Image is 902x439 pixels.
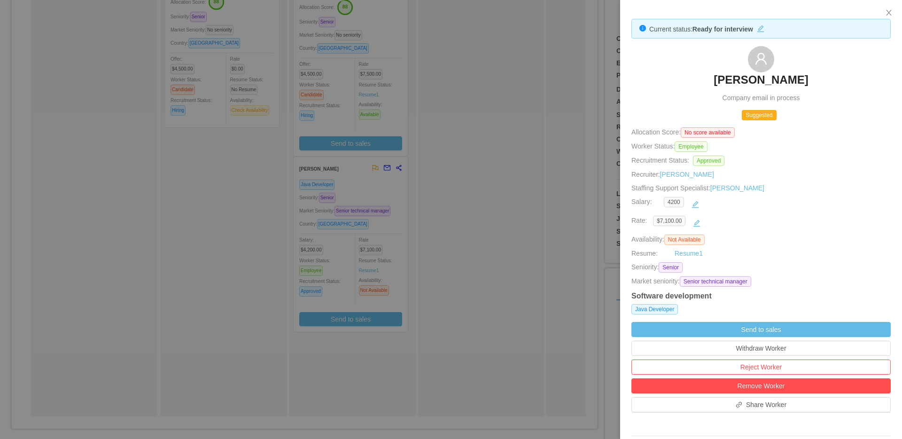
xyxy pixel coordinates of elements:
[631,250,658,257] span: Resume:
[742,110,776,120] span: Suggested
[675,141,707,152] span: Employee
[710,184,764,192] a: [PERSON_NAME]
[631,157,689,164] span: Recruitment Status:
[664,235,705,245] span: Not Available
[631,397,891,412] button: icon: linkShare Worker
[631,262,659,273] span: Seniority:
[631,322,891,337] button: Send to sales
[631,276,680,287] span: Market seniority:
[631,235,708,243] span: Availability:
[631,304,678,314] span: Java Developer
[631,341,891,356] button: Withdraw Worker
[631,360,891,375] button: Reject Worker
[649,25,692,33] span: Current status:
[714,72,808,93] a: [PERSON_NAME]
[631,378,891,393] button: Remove Worker
[660,171,714,178] a: [PERSON_NAME]
[693,156,724,166] span: Approved
[653,216,685,226] span: $7,100.00
[631,142,675,150] span: Worker Status:
[688,197,703,212] button: icon: edit
[681,127,735,138] span: No score available
[631,184,764,192] span: Staffing Support Specialist:
[675,249,703,259] a: Resume1
[689,216,704,231] button: icon: edit
[753,23,768,32] button: icon: edit
[885,9,893,16] i: icon: close
[714,72,808,87] h3: [PERSON_NAME]
[680,276,751,287] span: Senior technical manager
[639,25,646,31] i: icon: info-circle
[664,197,684,207] span: 4200
[631,128,681,136] span: Allocation Score:
[631,171,714,178] span: Recruiter:
[692,25,753,33] strong: Ready for interview
[754,52,768,65] i: icon: user
[631,292,712,300] strong: Software development
[659,262,683,273] span: Senior
[723,93,800,103] span: Company email in process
